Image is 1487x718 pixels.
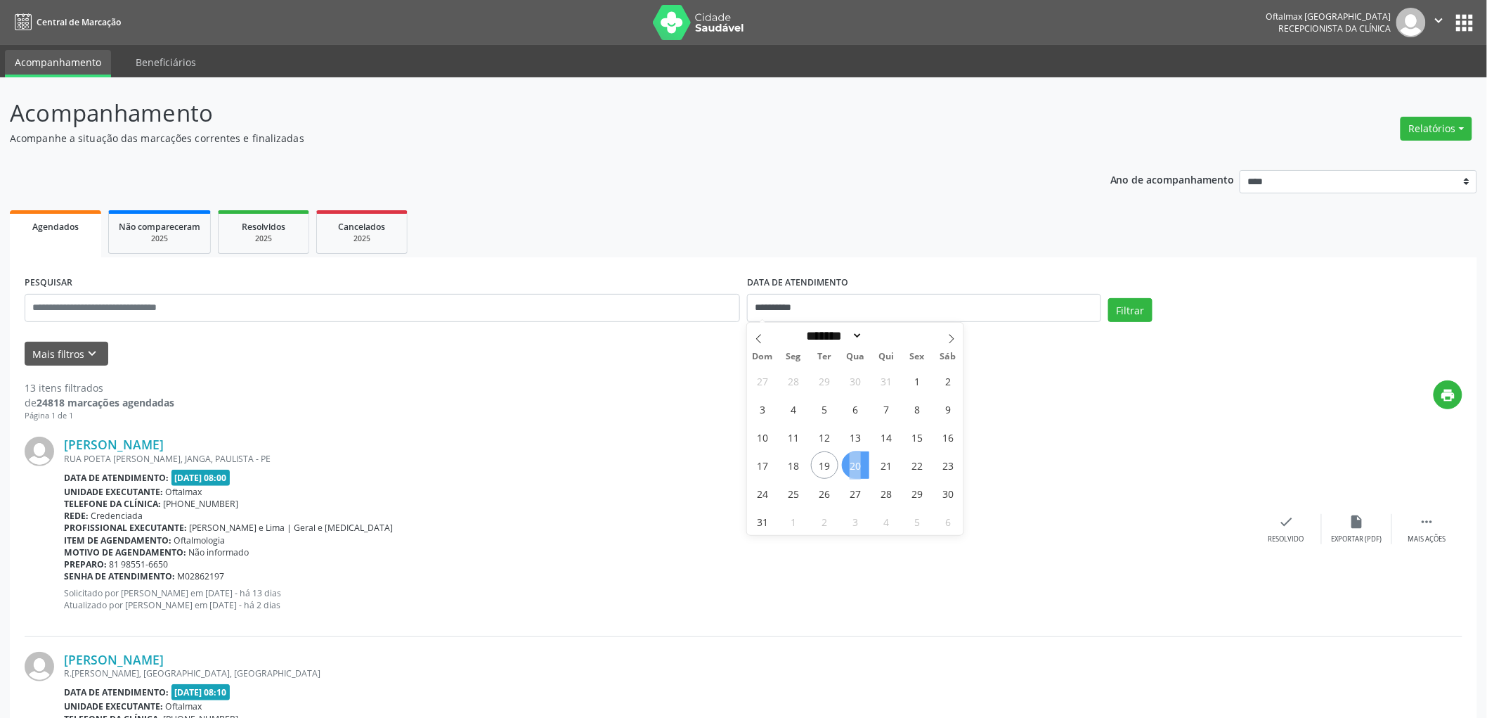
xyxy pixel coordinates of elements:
input: Year [863,328,909,343]
span: Agosto 22, 2025 [904,451,931,479]
b: Preparo: [64,558,107,570]
span: Qui [871,352,902,361]
span: Credenciada [91,510,143,522]
span: Agosto 18, 2025 [780,451,807,479]
span: Agendados [32,221,79,233]
div: 13 itens filtrados [25,380,174,395]
span: Oftalmax [166,486,202,498]
b: Unidade executante: [64,486,163,498]
b: Rede: [64,510,89,522]
div: de [25,395,174,410]
div: 2025 [327,233,397,244]
b: Motivo de agendamento: [64,546,186,558]
button: Relatórios [1401,117,1472,141]
span: Agosto 9, 2025 [935,395,962,423]
a: Acompanhamento [5,50,111,77]
span: Seg [778,352,809,361]
button: Filtrar [1108,298,1152,322]
span: Não compareceram [119,221,200,233]
span: Não informado [189,546,249,558]
label: PESQUISAR [25,272,72,294]
span: Qua [840,352,871,361]
span: Agosto 11, 2025 [780,423,807,451]
span: Agosto 3, 2025 [749,395,777,423]
span: Setembro 3, 2025 [842,508,869,535]
span: Agosto 29, 2025 [904,480,931,507]
span: Agosto 14, 2025 [873,423,900,451]
a: Central de Marcação [10,11,121,34]
button: print [1434,380,1462,409]
span: Agosto 25, 2025 [780,480,807,507]
a: [PERSON_NAME] [64,652,164,667]
span: Agosto 28, 2025 [873,480,900,507]
i:  [1431,13,1447,28]
span: Ter [809,352,840,361]
span: Agosto 2, 2025 [935,367,962,395]
b: Item de agendamento: [64,534,171,546]
span: Julho 29, 2025 [811,367,838,395]
select: Month [802,328,864,343]
img: img [1396,8,1426,37]
div: RUA POETA [PERSON_NAME], JANGA, PAULISTA - PE [64,453,1252,465]
a: [PERSON_NAME] [64,437,164,452]
span: Cancelados [339,221,386,233]
span: Julho 30, 2025 [842,367,869,395]
span: Oftalmologia [174,534,226,546]
span: Agosto 15, 2025 [904,423,931,451]
span: Resolvidos [242,221,285,233]
i: insert_drive_file [1349,514,1365,530]
span: Agosto 21, 2025 [873,451,900,479]
div: Oftalmax [GEOGRAPHIC_DATA] [1266,11,1391,23]
span: Agosto 16, 2025 [935,423,962,451]
span: Agosto 10, 2025 [749,423,777,451]
span: Dom [747,352,778,361]
button: Mais filtroskeyboard_arrow_down [25,342,108,366]
span: Recepcionista da clínica [1279,23,1391,34]
i: check [1279,514,1294,530]
i:  [1420,514,1435,530]
div: Exportar (PDF) [1332,534,1382,544]
span: 81 98551-6650 [110,558,169,570]
span: Agosto 1, 2025 [904,367,931,395]
p: Ano de acompanhamento [1110,170,1235,188]
span: Agosto 30, 2025 [935,480,962,507]
i: print [1441,387,1456,403]
img: img [25,652,54,681]
button:  [1426,8,1453,37]
span: Setembro 1, 2025 [780,508,807,535]
span: Agosto 17, 2025 [749,451,777,479]
span: Agosto 5, 2025 [811,395,838,423]
span: Julho 27, 2025 [749,367,777,395]
p: Acompanhe a situação das marcações correntes e finalizadas [10,131,1037,146]
span: Agosto 27, 2025 [842,480,869,507]
b: Telefone da clínica: [64,498,161,510]
span: Setembro 6, 2025 [935,508,962,535]
span: Agosto 12, 2025 [811,423,838,451]
span: Oftalmax [166,700,202,712]
img: img [25,437,54,466]
span: Agosto 8, 2025 [904,395,931,423]
span: Sáb [933,352,963,361]
span: Agosto 31, 2025 [749,508,777,535]
span: Agosto 20, 2025 [842,451,869,479]
span: Central de Marcação [37,16,121,28]
button: apps [1453,11,1477,35]
span: [DATE] 08:10 [171,684,230,700]
a: Beneficiários [126,50,206,75]
div: 2025 [228,233,299,244]
span: Setembro 2, 2025 [811,508,838,535]
span: Agosto 13, 2025 [842,423,869,451]
b: Data de atendimento: [64,472,169,484]
div: Página 1 de 1 [25,410,174,422]
span: Agosto 26, 2025 [811,480,838,507]
span: Julho 28, 2025 [780,367,807,395]
strong: 24818 marcações agendadas [37,396,174,409]
span: Agosto 19, 2025 [811,451,838,479]
p: Solicitado por [PERSON_NAME] em [DATE] - há 13 dias Atualizado por [PERSON_NAME] em [DATE] - há 2... [64,587,1252,611]
span: [PERSON_NAME] e Lima | Geral e [MEDICAL_DATA] [190,522,394,534]
span: [DATE] 08:00 [171,470,230,486]
span: Setembro 4, 2025 [873,508,900,535]
i: keyboard_arrow_down [85,346,100,361]
b: Senha de atendimento: [64,570,175,582]
span: M02862197 [178,570,225,582]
